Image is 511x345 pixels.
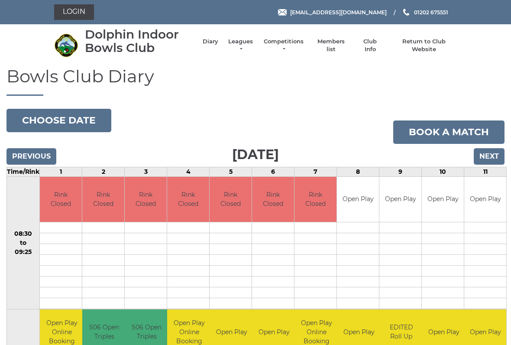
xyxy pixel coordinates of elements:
[252,167,294,176] td: 6
[6,148,56,165] input: Previous
[167,177,209,222] td: Rink Closed
[464,167,507,176] td: 11
[54,33,78,57] img: Dolphin Indoor Bowls Club
[7,167,40,176] td: Time/Rink
[82,177,124,222] td: Rink Closed
[85,28,194,55] div: Dolphin Indoor Bowls Club
[337,177,379,222] td: Open Play
[313,38,349,53] a: Members list
[210,167,252,176] td: 5
[278,8,387,16] a: Email [EMAIL_ADDRESS][DOMAIN_NAME]
[40,177,82,222] td: Rink Closed
[252,177,294,222] td: Rink Closed
[422,177,464,222] td: Open Play
[125,167,167,176] td: 3
[210,177,252,222] td: Rink Closed
[403,9,409,16] img: Phone us
[203,38,218,46] a: Diary
[278,9,287,16] img: Email
[290,9,387,15] span: [EMAIL_ADDRESS][DOMAIN_NAME]
[464,177,506,222] td: Open Play
[82,167,125,176] td: 2
[167,167,210,176] td: 4
[6,67,505,96] h1: Bowls Club Diary
[474,148,505,165] input: Next
[294,167,337,176] td: 7
[125,177,167,222] td: Rink Closed
[6,109,111,132] button: Choose date
[379,177,421,222] td: Open Play
[7,176,40,309] td: 08:30 to 09:25
[294,177,336,222] td: Rink Closed
[263,38,304,53] a: Competitions
[402,8,448,16] a: Phone us 01202 675551
[393,120,505,144] a: Book a match
[422,167,464,176] td: 10
[391,38,457,53] a: Return to Club Website
[414,9,448,15] span: 01202 675551
[379,167,422,176] td: 9
[54,4,94,20] a: Login
[337,167,379,176] td: 8
[40,167,82,176] td: 1
[227,38,254,53] a: Leagues
[358,38,383,53] a: Club Info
